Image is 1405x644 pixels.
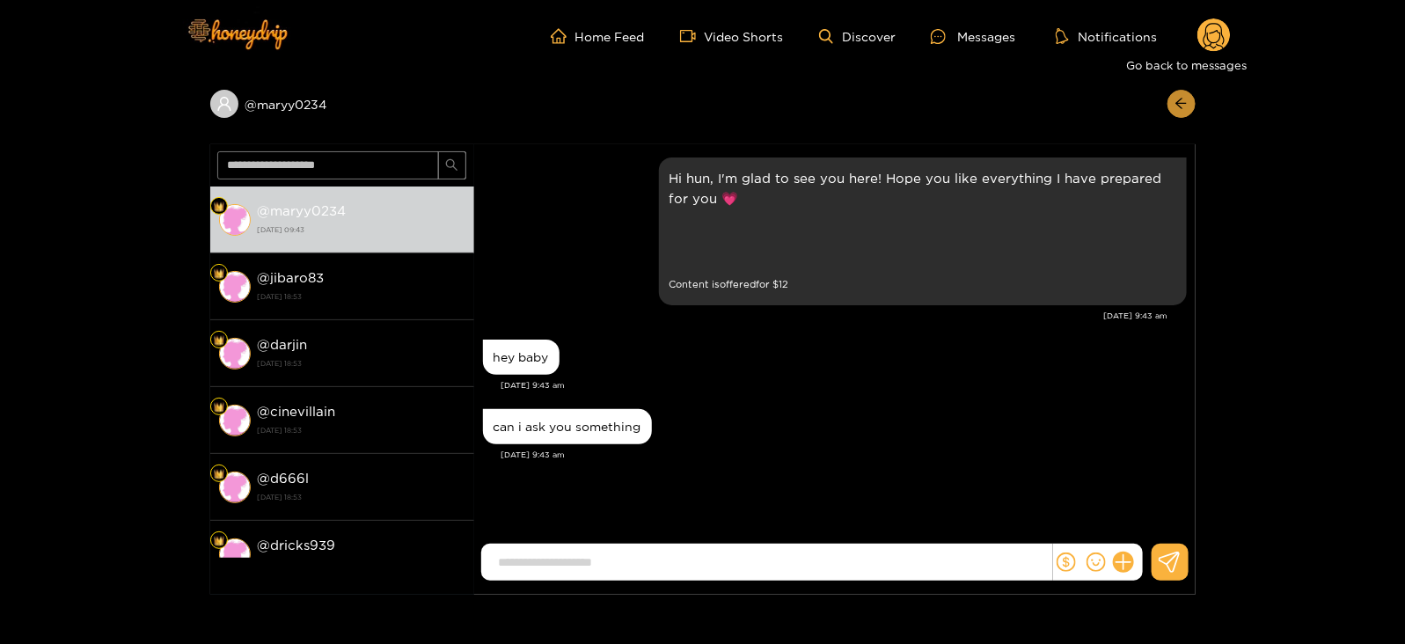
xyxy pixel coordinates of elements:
[258,270,325,285] strong: @ jibaro83
[501,449,1187,461] div: [DATE] 9:43 am
[219,538,251,570] img: conversation
[258,203,347,218] strong: @ maryy0234
[258,471,310,486] strong: @ d666l
[445,158,458,173] span: search
[258,489,465,505] strong: [DATE] 18:53
[819,29,896,44] a: Discover
[214,335,224,346] img: Fan Level
[483,310,1168,322] div: [DATE] 9:43 am
[483,340,560,375] div: Oct. 1, 9:43 am
[216,96,232,112] span: user
[258,337,308,352] strong: @ darjin
[551,28,645,44] a: Home Feed
[219,338,251,370] img: conversation
[551,28,575,44] span: home
[1053,549,1079,575] button: dollar
[210,90,474,118] div: @maryy0234
[219,472,251,503] img: conversation
[258,538,336,553] strong: @ dricks939
[258,355,465,371] strong: [DATE] 18:53
[1057,553,1076,572] span: dollar
[258,289,465,304] strong: [DATE] 18:53
[494,420,641,434] div: can i ask you something
[258,422,465,438] strong: [DATE] 18:53
[1119,51,1254,79] div: Go back to messages
[219,405,251,436] img: conversation
[214,469,224,479] img: Fan Level
[214,201,224,212] img: Fan Level
[501,379,1187,392] div: [DATE] 9:43 am
[1167,90,1196,118] button: arrow-left
[219,204,251,236] img: conversation
[931,26,1015,47] div: Messages
[494,350,549,364] div: hey baby
[1087,553,1106,572] span: smile
[670,274,1176,295] small: Content is offered for $ 12
[214,268,224,279] img: Fan Level
[670,168,1176,209] p: Hi hun, I'm glad to see you here! Hope you like everything I have prepared for you 💗
[214,536,224,546] img: Fan Level
[258,404,336,419] strong: @ cinevillain
[483,409,652,444] div: Oct. 1, 9:43 am
[1050,27,1162,45] button: Notifications
[258,222,465,238] strong: [DATE] 09:43
[1174,97,1188,112] span: arrow-left
[214,402,224,413] img: Fan Level
[258,556,465,572] strong: [DATE] 18:53
[659,157,1187,305] div: Oct. 1, 9:43 am
[680,28,784,44] a: Video Shorts
[680,28,705,44] span: video-camera
[438,151,466,179] button: search
[219,271,251,303] img: conversation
